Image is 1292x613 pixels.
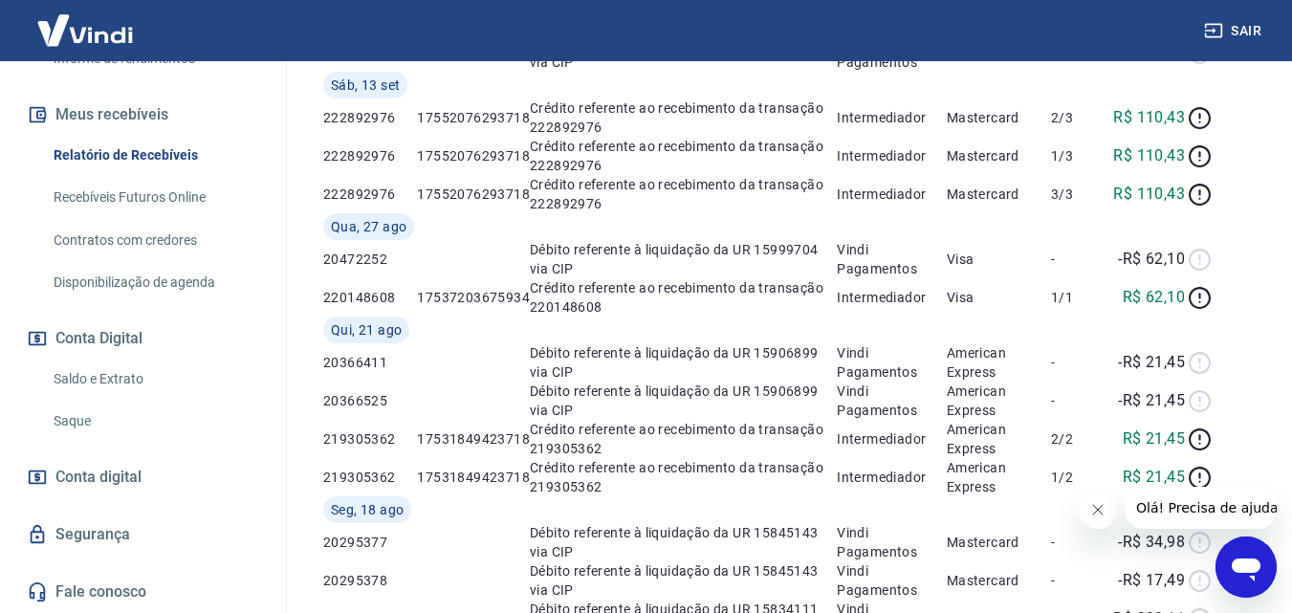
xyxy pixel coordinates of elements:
[417,146,530,165] p: 17552076293718
[530,343,837,382] p: Débito referente à liquidação da UR 15906899 via CIP
[323,250,417,269] p: 20472252
[947,185,1051,204] p: Mastercard
[947,533,1051,552] p: Mastercard
[1113,144,1185,167] p: R$ 110,43
[837,382,947,420] p: Vindi Pagamentos
[947,343,1051,382] p: American Express
[331,320,402,339] span: Qui, 21 ago
[1118,569,1185,592] p: -R$ 17,49
[1123,466,1185,489] p: R$ 21,45
[55,464,142,491] span: Conta digital
[1051,288,1107,307] p: 1/1
[1051,108,1107,127] p: 2/3
[417,185,530,204] p: 17552076293718
[1051,391,1107,410] p: -
[837,561,947,600] p: Vindi Pagamentos
[417,468,530,487] p: 17531849423718
[837,185,947,204] p: Intermediador
[23,94,263,136] button: Meus recebíveis
[947,571,1051,590] p: Mastercard
[1123,427,1185,450] p: R$ 21,45
[530,458,837,496] p: Crédito referente ao recebimento da transação 219305362
[1200,13,1269,49] button: Sair
[947,146,1051,165] p: Mastercard
[323,391,417,410] p: 20366525
[323,571,417,590] p: 20295378
[331,500,404,519] span: Seg, 18 ago
[417,288,530,307] p: 17537203675934
[23,571,263,613] a: Fale conosco
[837,146,947,165] p: Intermediador
[23,317,263,360] button: Conta Digital
[1118,248,1185,271] p: -R$ 62,10
[1051,533,1107,552] p: -
[1051,146,1107,165] p: 1/3
[947,250,1051,269] p: Visa
[1051,353,1107,372] p: -
[1051,250,1107,269] p: -
[837,429,947,449] p: Intermediador
[11,13,161,29] span: Olá! Precisa de ajuda?
[1125,487,1277,529] iframe: Mensagem da empresa
[1113,106,1185,129] p: R$ 110,43
[1051,185,1107,204] p: 3/3
[46,360,263,399] a: Saldo e Extrato
[530,523,837,561] p: Débito referente à liquidação da UR 15845143 via CIP
[323,146,417,165] p: 222892976
[530,278,837,317] p: Crédito referente ao recebimento da transação 220148608
[1123,286,1185,309] p: R$ 62,10
[46,136,263,175] a: Relatório de Recebíveis
[417,108,530,127] p: 17552076293718
[1118,351,1185,374] p: -R$ 21,45
[837,240,947,278] p: Vindi Pagamentos
[947,108,1051,127] p: Mastercard
[417,429,530,449] p: 17531849423718
[331,76,400,95] span: Sáb, 13 set
[530,240,837,278] p: Débito referente à liquidação da UR 15999704 via CIP
[323,429,417,449] p: 219305362
[23,1,147,59] img: Vindi
[46,221,263,260] a: Contratos com credores
[323,185,417,204] p: 222892976
[837,468,947,487] p: Intermediador
[46,178,263,217] a: Recebíveis Futuros Online
[530,175,837,213] p: Crédito referente ao recebimento da transação 222892976
[323,533,417,552] p: 20295377
[947,382,1051,420] p: American Express
[530,99,837,137] p: Crédito referente ao recebimento da transação 222892976
[1215,536,1277,598] iframe: Botão para abrir a janela de mensagens
[837,288,947,307] p: Intermediador
[1113,183,1185,206] p: R$ 110,43
[530,561,837,600] p: Débito referente à liquidação da UR 15845143 via CIP
[530,137,837,175] p: Crédito referente ao recebimento da transação 222892976
[1118,531,1185,554] p: -R$ 34,98
[947,420,1051,458] p: American Express
[530,382,837,420] p: Débito referente à liquidação da UR 15906899 via CIP
[837,343,947,382] p: Vindi Pagamentos
[46,263,263,302] a: Disponibilização de agenda
[947,458,1051,496] p: American Express
[1051,468,1107,487] p: 1/2
[323,108,417,127] p: 222892976
[837,108,947,127] p: Intermediador
[323,468,417,487] p: 219305362
[1079,491,1117,529] iframe: Fechar mensagem
[323,353,417,372] p: 20366411
[323,288,417,307] p: 220148608
[23,514,263,556] a: Segurança
[1118,389,1185,412] p: -R$ 21,45
[23,456,263,498] a: Conta digital
[947,288,1051,307] p: Visa
[530,420,837,458] p: Crédito referente ao recebimento da transação 219305362
[1051,429,1107,449] p: 2/2
[46,402,263,441] a: Saque
[837,523,947,561] p: Vindi Pagamentos
[1051,571,1107,590] p: -
[331,217,406,236] span: Qua, 27 ago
